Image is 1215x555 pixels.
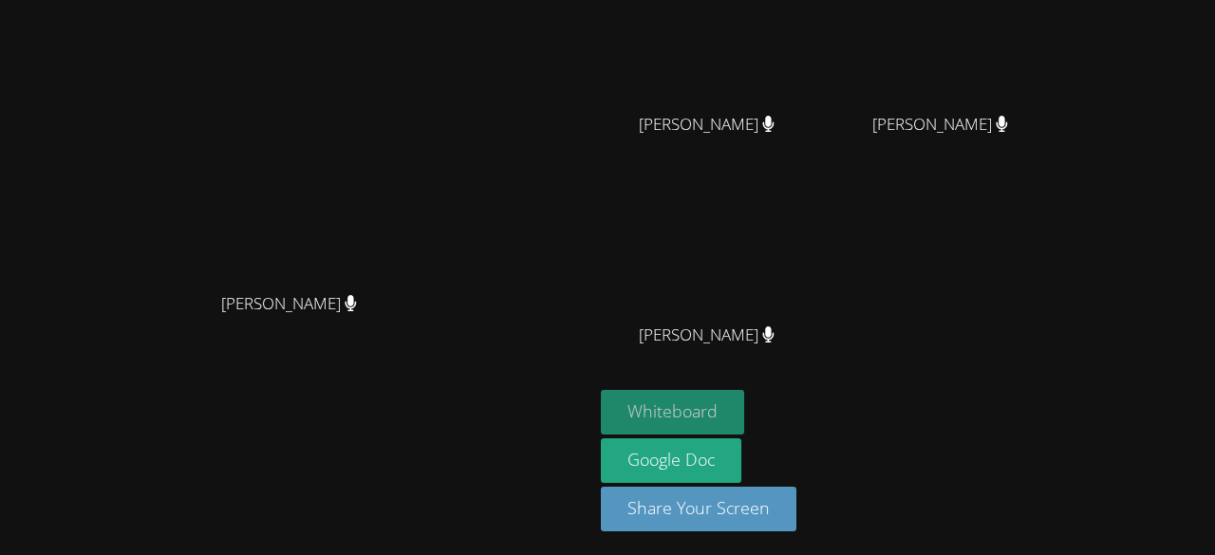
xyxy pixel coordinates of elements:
[639,322,775,349] span: [PERSON_NAME]
[639,111,775,139] span: [PERSON_NAME]
[221,290,357,318] span: [PERSON_NAME]
[872,111,1008,139] span: [PERSON_NAME]
[601,390,744,435] button: Whiteboard
[601,487,796,531] button: Share Your Screen
[601,438,741,483] a: Google Doc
